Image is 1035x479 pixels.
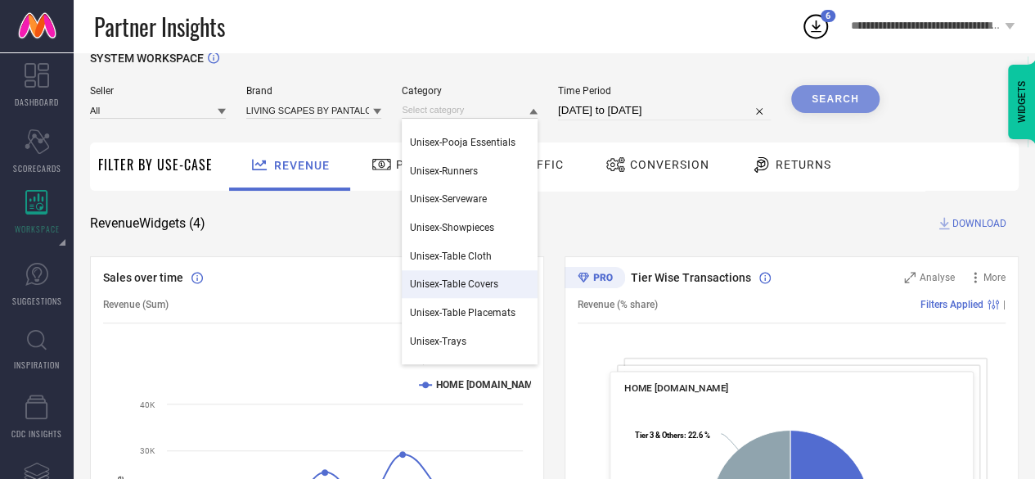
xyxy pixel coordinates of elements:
[826,11,830,21] span: 6
[402,102,538,119] input: Select category
[402,299,538,327] div: Unisex-Table Placemats
[410,336,466,347] span: Unisex-Trays
[13,162,61,174] span: SCORECARDS
[410,364,469,375] span: Unisex-Vases
[630,158,709,171] span: Conversion
[15,223,60,235] span: WORKSPACE
[410,165,478,177] span: Unisex-Runners
[274,159,330,172] span: Revenue
[635,431,710,440] text: : 22.6 %
[402,85,538,97] span: Category
[11,427,62,440] span: CDC INSIGHTS
[402,242,538,270] div: Unisex-Table Cloth
[402,270,538,298] div: Unisex-Table Covers
[631,271,751,284] span: Tier Wise Transactions
[983,272,1006,283] span: More
[98,155,213,174] span: Filter By Use-Case
[94,10,225,43] span: Partner Insights
[14,359,60,371] span: INSPIRATION
[558,101,771,120] input: Select time period
[410,193,487,205] span: Unisex-Serveware
[402,214,538,242] div: Unisex-Showpieces
[558,85,771,97] span: Time Period
[904,272,916,283] svg: Zoom
[952,215,1006,232] span: DOWNLOAD
[624,382,729,394] span: HOME [DOMAIN_NAME]
[410,251,492,262] span: Unisex-Table Cloth
[410,222,494,233] span: Unisex-Showpieces
[565,267,625,291] div: Premium
[402,355,538,383] div: Unisex-Vases
[402,129,538,156] div: Unisex-Pooja Essentials
[402,185,538,213] div: Unisex-Serveware
[635,431,684,440] tspan: Tier 3 & Others
[920,272,955,283] span: Analyse
[140,400,155,409] text: 40K
[1003,299,1006,310] span: |
[15,96,59,108] span: DASHBOARD
[90,85,226,97] span: Seller
[513,158,564,171] span: Traffic
[246,85,382,97] span: Brand
[776,158,831,171] span: Returns
[578,299,658,310] span: Revenue (% share)
[140,446,155,455] text: 30K
[920,299,983,310] span: Filters Applied
[103,271,183,284] span: Sales over time
[410,307,515,319] span: Unisex-Table Placemats
[436,379,542,391] text: HOME [DOMAIN_NAME]
[402,157,538,185] div: Unisex-Runners
[410,278,498,290] span: Unisex-Table Covers
[396,158,447,171] span: Pricing
[12,295,62,307] span: SUGGESTIONS
[103,299,169,310] span: Revenue (Sum)
[410,137,515,148] span: Unisex-Pooja Essentials
[90,52,204,65] span: SYSTEM WORKSPACE
[90,215,205,232] span: Revenue Widgets ( 4 )
[801,11,830,41] div: Open download list
[402,328,538,355] div: Unisex-Trays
